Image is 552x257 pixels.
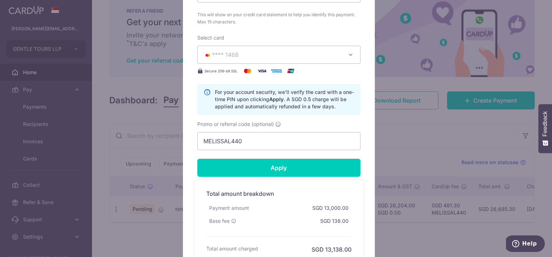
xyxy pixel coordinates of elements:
[309,202,351,215] div: SGD 13,000.00
[203,53,212,58] img: MASTERCARD
[197,121,274,128] span: Promo or referral code (optional)
[206,202,252,215] div: Payment amount
[269,96,284,102] b: Apply
[204,68,238,74] span: Secure 256-bit SSL
[209,217,230,225] span: Base fee
[206,189,351,198] h5: Total amount breakdown
[542,111,548,136] span: Feedback
[215,89,354,110] p: For your account security, we’ll verify the card with a one-time PIN upon clicking . A SGD 0.5 ch...
[538,104,552,153] button: Feedback - Show survey
[206,245,258,252] h6: Total amount charged
[312,245,351,254] h6: SGD 13,138.00
[255,67,269,75] img: Visa
[197,11,360,26] span: This will show on your credit card statement to help you identify this payment. Max 15 characters.
[269,67,284,75] img: American Express
[197,159,360,177] input: Apply
[240,67,255,75] img: Mastercard
[284,67,298,75] img: UnionPay
[197,34,224,41] label: Select card
[506,235,545,253] iframe: Opens a widget where you can find more information
[317,215,351,227] div: SGD 138.00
